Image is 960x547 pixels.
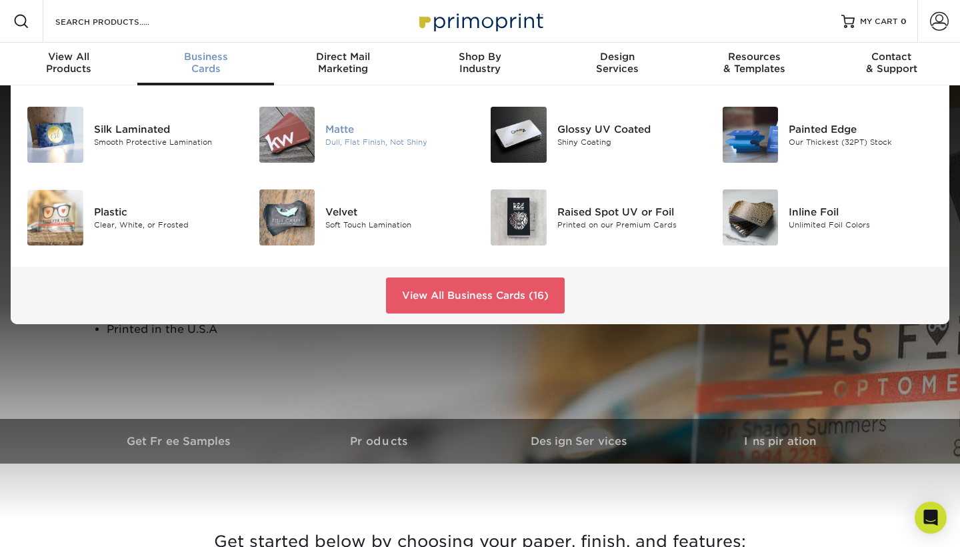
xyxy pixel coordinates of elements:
[557,137,702,148] div: Shiny Coating
[411,43,549,85] a: Shop ByIndustry
[915,502,947,534] div: Open Intercom Messenger
[491,189,547,245] img: Raised Spot UV or Foil Business Cards
[413,7,547,35] img: Primoprint
[137,51,275,75] div: Cards
[259,107,315,163] img: Matte Business Cards
[789,204,933,219] div: Inline Foil
[723,189,779,245] img: Inline Foil Business Cards
[723,107,779,163] img: Painted Edge Business Cards
[490,101,702,168] a: Glossy UV Coated Business Cards Glossy UV Coated Shiny Coating
[386,278,565,314] a: View All Business Cards (16)
[325,137,470,148] div: Dull, Flat Finish, Not Shiny
[823,51,960,75] div: & Support
[789,219,933,230] div: Unlimited Foil Colors
[557,219,702,230] div: Printed on our Premium Cards
[722,101,934,168] a: Painted Edge Business Cards Painted Edge Our Thickest (32PT) Stock
[823,51,960,63] span: Contact
[411,51,549,63] span: Shop By
[137,43,275,85] a: BusinessCards
[27,184,239,251] a: Plastic Business Cards Plastic Clear, White, or Frosted
[325,122,470,137] div: Matte
[686,43,823,85] a: Resources& Templates
[274,51,411,63] span: Direct Mail
[549,51,686,75] div: Services
[823,43,960,85] a: Contact& Support
[557,204,702,219] div: Raised Spot UV or Foil
[137,51,275,63] span: Business
[274,51,411,75] div: Marketing
[325,204,470,219] div: Velvet
[686,51,823,63] span: Resources
[259,184,471,251] a: Velvet Business Cards Velvet Soft Touch Lamination
[491,107,547,163] img: Glossy UV Coated Business Cards
[789,137,933,148] div: Our Thickest (32PT) Stock
[259,189,315,245] img: Velvet Business Cards
[722,184,934,251] a: Inline Foil Business Cards Inline Foil Unlimited Foil Colors
[549,51,686,63] span: Design
[54,13,184,29] input: SEARCH PRODUCTS.....
[789,122,933,137] div: Painted Edge
[27,101,239,168] a: Silk Laminated Business Cards Silk Laminated Smooth Protective Lamination
[94,219,239,230] div: Clear, White, or Frosted
[490,184,702,251] a: Raised Spot UV or Foil Business Cards Raised Spot UV or Foil Printed on our Premium Cards
[557,122,702,137] div: Glossy UV Coated
[259,101,471,168] a: Matte Business Cards Matte Dull, Flat Finish, Not Shiny
[94,122,239,137] div: Silk Laminated
[325,219,470,230] div: Soft Touch Lamination
[411,51,549,75] div: Industry
[860,16,898,27] span: MY CART
[901,17,907,26] span: 0
[274,43,411,85] a: Direct MailMarketing
[94,137,239,148] div: Smooth Protective Lamination
[94,204,239,219] div: Plastic
[27,189,83,245] img: Plastic Business Cards
[686,51,823,75] div: & Templates
[549,43,686,85] a: DesignServices
[27,107,83,163] img: Silk Laminated Business Cards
